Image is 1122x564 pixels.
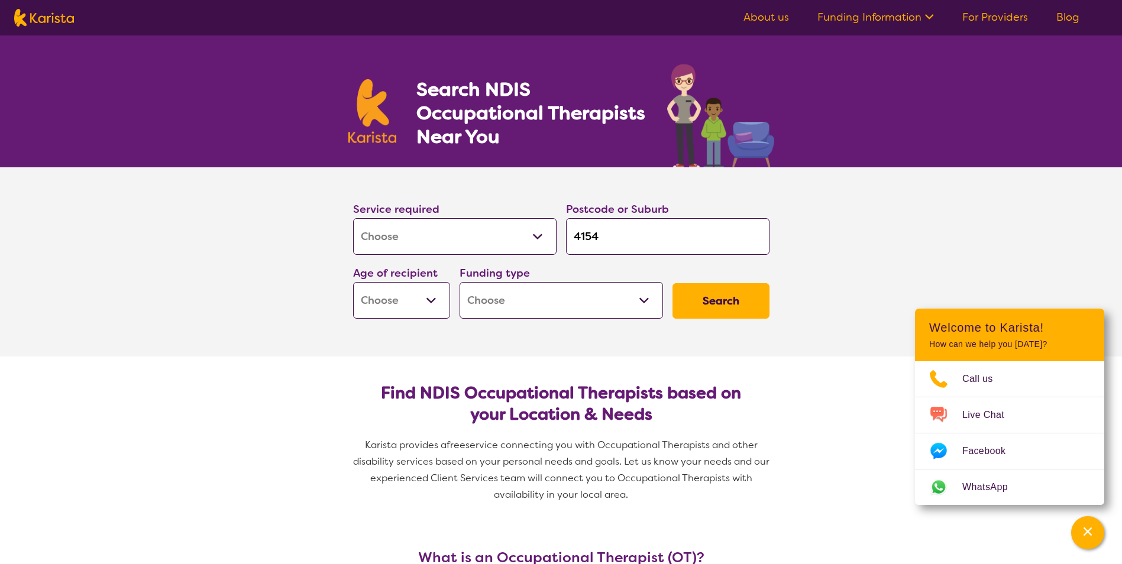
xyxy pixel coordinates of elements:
h2: Welcome to Karista! [929,320,1090,335]
img: occupational-therapy [667,64,774,167]
button: Search [672,283,769,319]
span: WhatsApp [962,478,1022,496]
input: Type [566,218,769,255]
h2: Find NDIS Occupational Therapists based on your Location & Needs [363,383,760,425]
ul: Choose channel [915,361,1104,505]
a: Web link opens in a new tab. [915,469,1104,505]
span: Live Chat [962,406,1018,424]
label: Funding type [460,266,530,280]
div: Channel Menu [915,309,1104,505]
a: Blog [1056,10,1079,24]
span: Facebook [962,442,1020,460]
span: Karista provides a [365,439,447,451]
a: Funding Information [817,10,934,24]
img: Karista logo [14,9,74,27]
a: About us [743,10,789,24]
a: For Providers [962,10,1028,24]
span: Call us [962,370,1007,388]
span: free [447,439,465,451]
span: service connecting you with Occupational Therapists and other disability services based on your p... [353,439,772,501]
img: Karista logo [348,79,397,143]
button: Channel Menu [1071,516,1104,549]
label: Service required [353,202,439,216]
label: Postcode or Suburb [566,202,669,216]
h1: Search NDIS Occupational Therapists Near You [416,77,646,148]
p: How can we help you [DATE]? [929,339,1090,349]
label: Age of recipient [353,266,438,280]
